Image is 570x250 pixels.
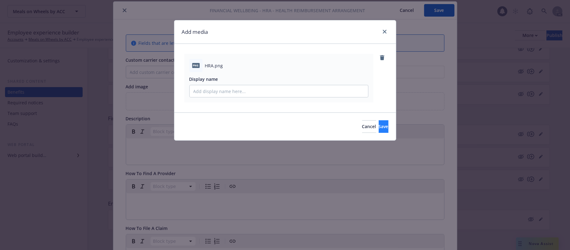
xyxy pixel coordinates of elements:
span: Cancel [362,123,376,129]
a: remove [378,54,386,61]
span: Save [379,123,388,129]
button: Save [379,120,388,133]
span: HRA.png [205,62,223,69]
h1: Add media [182,28,208,36]
input: Add display name here... [190,85,368,97]
button: Cancel [362,120,376,133]
a: close [381,28,388,35]
span: png [192,63,200,68]
span: Display name [189,76,218,82]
